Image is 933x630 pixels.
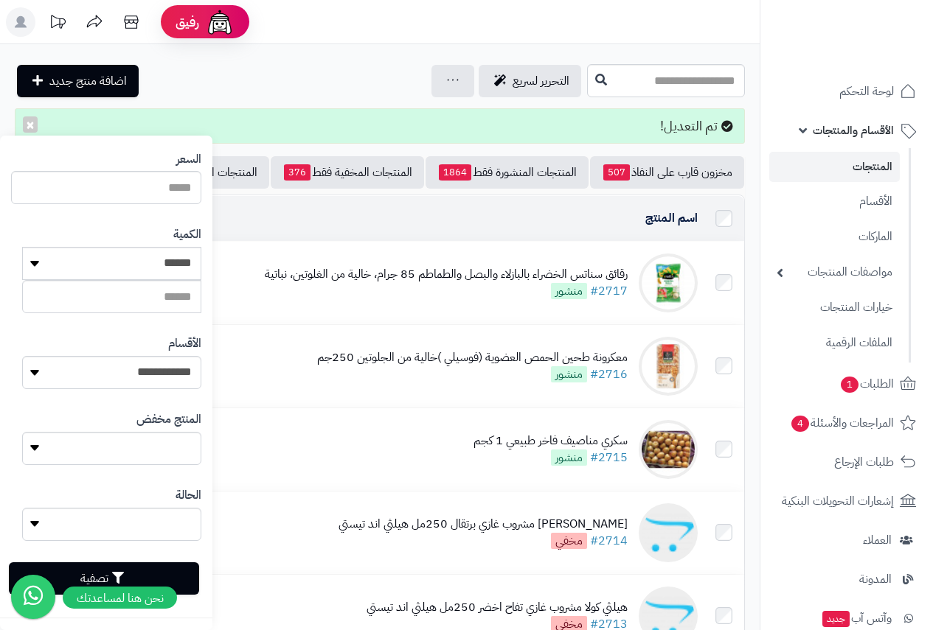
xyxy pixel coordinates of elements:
[15,108,745,144] div: تم التعديل!
[859,569,892,589] span: المدونة
[639,503,698,562] img: هيلثي كولا مشروب غازي برتقال 250مل هيلثي اند تيستي
[271,156,424,189] a: المنتجات المخفية فقط376
[17,65,139,97] a: اضافة منتج جديد
[822,611,850,627] span: جديد
[136,411,201,428] label: المنتج مخفض
[168,335,201,352] label: الأقسام
[769,327,900,359] a: الملفات الرقمية
[791,415,810,432] span: 4
[839,374,894,394] span: الطلبات
[551,533,587,549] span: مخفي
[769,74,924,109] a: لوحة التحكم
[769,366,924,402] a: الطلبات1
[513,72,569,90] span: التحرير لسريع
[439,164,471,181] span: 1864
[590,365,628,383] a: #2716
[863,530,892,550] span: العملاء
[839,81,894,102] span: لوحة التحكم
[551,366,587,382] span: منشور
[769,221,900,253] a: الماركات
[769,292,900,323] a: خيارات المنتجات
[551,449,587,466] span: منشور
[821,608,892,629] span: وآتس آب
[639,337,698,396] img: معكرونة طحين الحمص العضوية (فوسيلي )خالية من الجلوتين 250جم
[39,7,76,41] a: تحديثات المنصة
[205,7,235,37] img: ai-face.png
[176,13,199,31] span: رفيق
[841,376,859,393] span: 1
[339,516,628,533] div: [PERSON_NAME] مشروب غازي برتقال 250مل هيلثي اند تيستي
[590,449,628,466] a: #2715
[173,226,201,243] label: الكمية
[603,164,630,181] span: 507
[769,152,900,182] a: المنتجات
[9,562,199,595] button: تصفية
[479,65,581,97] a: التحرير لسريع
[769,405,924,441] a: المراجعات والأسئلة4
[833,34,919,65] img: logo-2.png
[49,72,127,90] span: اضافة منتج جديد
[769,256,900,288] a: مواصفات المنتجات
[639,420,698,479] img: سكري مناصيف فاخر طبيعي 1 كجم
[813,120,894,141] span: الأقسام والمنتجات
[590,156,744,189] a: مخزون قارب على النفاذ507
[769,522,924,558] a: العملاء
[769,444,924,480] a: طلبات الإرجاع
[265,266,628,283] div: رقائق سناتس الخضراء بالبازلاء والبصل والطماطم 85 جرام، خالية من الغلوتين، نباتية
[790,413,894,433] span: المراجعات والأسئلة
[769,483,924,519] a: إشعارات التحويلات البنكية
[769,186,900,217] a: الأقسام
[782,491,894,511] span: إشعارات التحويلات البنكية
[834,452,894,472] span: طلبات الإرجاع
[284,164,311,181] span: 376
[639,253,698,312] img: رقائق سناتس الخضراء بالبازلاء والبصل والطماطم 85 جرام، خالية من الغلوتين، نباتية
[645,209,698,227] a: اسم المنتج
[367,599,628,616] div: هيلثي كولا مشروب غازي تفاح اخضر 250مل هيلثي اند تيستي
[426,156,589,189] a: المنتجات المنشورة فقط1864
[474,433,628,449] div: سكري مناصيف فاخر طبيعي 1 كجم
[23,116,38,133] button: ×
[551,283,587,299] span: منشور
[590,532,628,550] a: #2714
[176,151,201,168] label: السعر
[317,349,628,366] div: معكرونة طحين الحمص العضوية (فوسيلي )خالية من الجلوتين 250جم
[769,561,924,597] a: المدونة
[590,282,628,300] a: #2717
[176,487,201,504] label: الحالة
